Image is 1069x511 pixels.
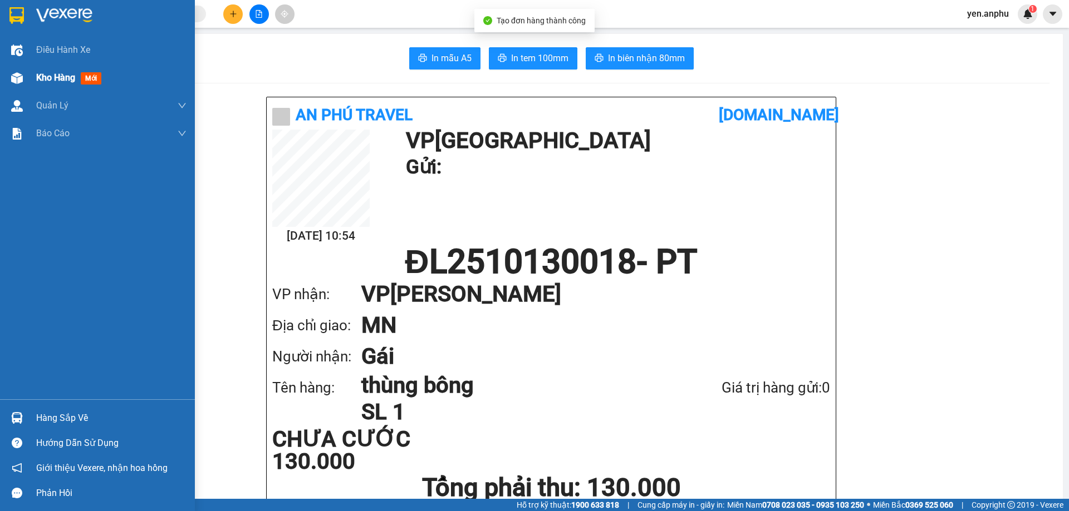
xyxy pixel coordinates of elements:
[867,503,870,507] span: ⚪️
[1023,9,1033,19] img: icon-new-feature
[586,47,694,70] button: printerIn biên nhận 80mm
[1043,4,1062,24] button: caret-down
[1031,5,1034,13] span: 1
[36,461,168,475] span: Giới thiệu Vexere, nhận hoa hồng
[81,72,101,85] span: mới
[272,245,830,279] h1: ĐL2510130018 - PT
[281,10,288,18] span: aim
[517,499,619,511] span: Hỗ trợ kỹ thuật:
[9,7,24,24] img: logo-vxr
[608,51,685,65] span: In biên nhận 80mm
[873,499,953,511] span: Miền Bắc
[272,428,457,473] div: CHƯA CƯỚC 130.000
[11,44,23,56] img: warehouse-icon
[406,130,825,152] h1: VP [GEOGRAPHIC_DATA]
[272,314,361,337] div: Địa chỉ giao:
[1029,5,1037,13] sup: 1
[249,4,269,24] button: file-add
[11,100,23,112] img: warehouse-icon
[296,106,413,124] b: An Phú Travel
[361,399,663,425] h1: SL 1
[11,412,23,424] img: warehouse-icon
[511,51,568,65] span: In tem 100mm
[272,376,361,399] div: Tên hàng:
[638,499,724,511] span: Cung cấp máy in - giấy in:
[272,473,830,503] h1: Tổng phải thu: 130.000
[431,51,472,65] span: In mẫu A5
[12,463,22,473] span: notification
[178,101,187,110] span: down
[36,72,75,83] span: Kho hàng
[498,53,507,64] span: printer
[272,283,361,306] div: VP nhận:
[11,72,23,84] img: warehouse-icon
[36,43,90,57] span: Điều hành xe
[36,410,187,426] div: Hàng sắp về
[497,16,586,25] span: Tạo đơn hàng thành công
[272,345,361,368] div: Người nhận:
[905,500,953,509] strong: 0369 525 060
[12,438,22,448] span: question-circle
[12,488,22,498] span: message
[36,435,187,452] div: Hướng dẫn sử dụng
[489,47,577,70] button: printerIn tem 100mm
[1048,9,1058,19] span: caret-down
[272,227,370,245] h2: [DATE] 10:54
[727,499,864,511] span: Miền Nam
[36,98,68,112] span: Quản Lý
[223,4,243,24] button: plus
[483,16,492,25] span: check-circle
[762,500,864,509] strong: 0708 023 035 - 0935 103 250
[571,500,619,509] strong: 1900 633 818
[962,499,963,511] span: |
[719,106,839,124] b: [DOMAIN_NAME]
[361,341,808,372] h1: Gái
[361,310,808,341] h1: MN
[406,152,825,182] h1: Gửi:
[229,10,237,18] span: plus
[595,53,604,64] span: printer
[36,126,70,140] span: Báo cáo
[663,376,830,399] div: Giá trị hàng gửi: 0
[361,372,663,399] h1: thùng bông
[1007,501,1015,509] span: copyright
[958,7,1018,21] span: yen.anphu
[418,53,427,64] span: printer
[275,4,295,24] button: aim
[36,485,187,502] div: Phản hồi
[11,128,23,140] img: solution-icon
[255,10,263,18] span: file-add
[409,47,480,70] button: printerIn mẫu A5
[361,279,808,310] h1: VP [PERSON_NAME]
[627,499,629,511] span: |
[178,129,187,138] span: down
